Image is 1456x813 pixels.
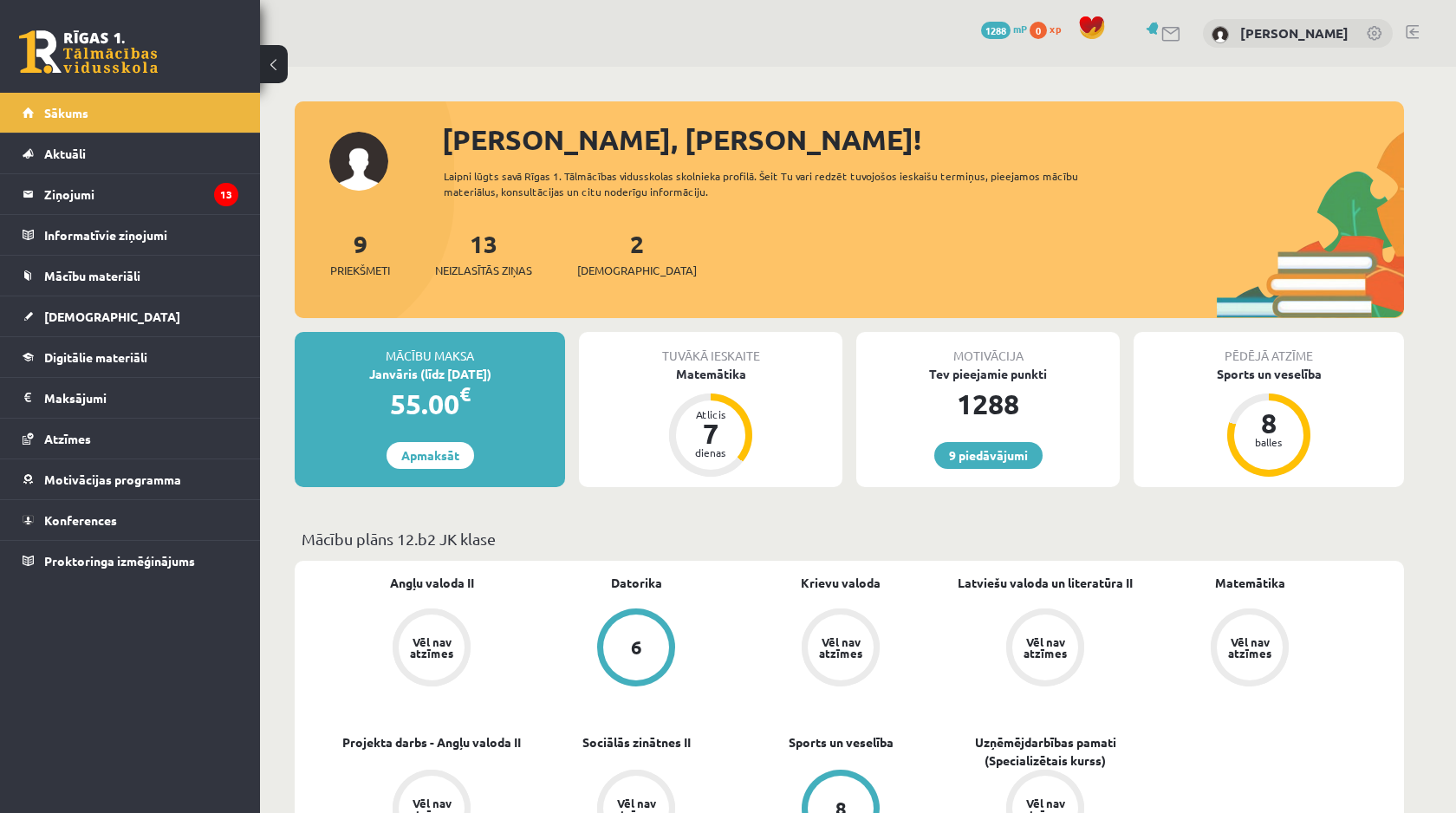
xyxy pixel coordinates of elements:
[44,146,86,161] span: Aktuāli
[23,378,238,418] a: Maksājumi
[1225,636,1274,659] div: Vēl nav atzīmes
[1134,365,1404,479] a: Sports un veselība 8 balles
[295,332,565,365] div: Mācību maksa
[1030,22,1069,36] a: 0 xp
[1147,608,1352,690] a: Vēl nav atzīmes
[44,349,147,365] span: Digitālie materiāli
[444,168,1109,199] div: Laipni lūgts savā Rīgas 1. Tālmācības vidusskolas skolnieka profilā. Šeit Tu vari redzēt tuvojošo...
[816,636,865,659] div: Vēl nav atzīmes
[1050,22,1061,36] span: xp
[442,119,1404,160] div: [PERSON_NAME], [PERSON_NAME]!
[1021,636,1069,659] div: Vēl nav atzīmes
[801,574,881,592] a: Krievu valoda
[943,733,1147,770] a: Uzņēmējdarbības pamati (Specializētais kurss)
[23,500,238,540] a: Konferences
[23,174,238,214] a: Ziņojumi13
[459,381,471,406] span: €
[302,527,1397,550] p: Mācību plāns 12.b2 JK klase
[390,574,474,592] a: Angļu valoda II
[23,133,238,173] a: Aktuāli
[44,431,91,446] span: Atzīmes
[23,337,238,377] a: Digitālie materiāli
[295,383,565,425] div: 55.00
[44,512,117,528] span: Konferences
[685,420,737,447] div: 7
[44,309,180,324] span: [DEMOGRAPHIC_DATA]
[1243,409,1295,437] div: 8
[329,608,534,690] a: Vēl nav atzīmes
[579,332,842,365] div: Tuvākā ieskaite
[685,409,737,420] div: Atlicis
[23,541,238,581] a: Proktoringa izmēģinājums
[1013,22,1027,36] span: mP
[1030,22,1047,39] span: 0
[44,472,181,487] span: Motivācijas programma
[1240,24,1349,42] a: [PERSON_NAME]
[1212,26,1229,43] img: Markuss Kimerāls
[44,268,140,283] span: Mācību materiāli
[981,22,1011,39] span: 1288
[958,574,1133,592] a: Latviešu valoda un literatūra II
[789,733,894,751] a: Sports un veselība
[23,215,238,255] a: Informatīvie ziņojumi
[295,365,565,383] div: Janvāris (līdz [DATE])
[934,442,1043,469] a: 9 piedāvājumi
[577,262,697,279] span: [DEMOGRAPHIC_DATA]
[738,608,943,690] a: Vēl nav atzīmes
[1134,332,1404,365] div: Pēdējā atzīme
[44,174,238,214] legend: Ziņojumi
[631,638,642,657] div: 6
[44,553,195,569] span: Proktoringa izmēģinājums
[214,183,238,206] i: 13
[23,419,238,459] a: Atzīmes
[19,30,158,74] a: Rīgas 1. Tālmācības vidusskola
[577,228,697,279] a: 2[DEMOGRAPHIC_DATA]
[943,608,1147,690] a: Vēl nav atzīmes
[330,262,390,279] span: Priekšmeti
[23,93,238,133] a: Sākums
[23,296,238,336] a: [DEMOGRAPHIC_DATA]
[685,447,737,458] div: dienas
[1215,574,1285,592] a: Matemātika
[1243,437,1295,447] div: balles
[407,636,456,659] div: Vēl nav atzīmes
[44,105,88,120] span: Sākums
[435,262,532,279] span: Neizlasītās ziņas
[534,608,738,690] a: 6
[23,256,238,296] a: Mācību materiāli
[856,383,1120,425] div: 1288
[23,459,238,499] a: Motivācijas programma
[611,574,662,592] a: Datorika
[579,365,842,479] a: Matemātika Atlicis 7 dienas
[330,228,390,279] a: 9Priekšmeti
[582,733,691,751] a: Sociālās zinātnes II
[981,22,1027,36] a: 1288 mP
[856,332,1120,365] div: Motivācija
[579,365,842,383] div: Matemātika
[44,215,238,255] legend: Informatīvie ziņojumi
[342,733,521,751] a: Projekta darbs - Angļu valoda II
[1134,365,1404,383] div: Sports un veselība
[435,228,532,279] a: 13Neizlasītās ziņas
[44,378,238,418] legend: Maksājumi
[856,365,1120,383] div: Tev pieejamie punkti
[387,442,474,469] a: Apmaksāt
